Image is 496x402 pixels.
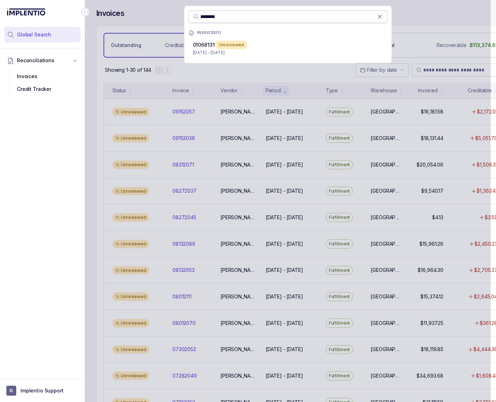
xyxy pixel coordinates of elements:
span: Global Search [17,31,51,38]
span: User initials [6,386,16,396]
button: User initialsImplentio Support [6,386,78,396]
p: INVOICES ( 1 ) [197,31,221,35]
div: Reconciliations [4,69,81,97]
button: Reconciliations [4,53,81,68]
span: Reconciliations [17,57,54,64]
div: Collapse Icon [81,8,89,16]
div: Credit Tracker [10,83,75,95]
p: [DATE] - [DATE] [193,49,383,56]
div: Invoices [10,70,75,83]
div: Unreviewed [216,41,247,49]
p: Implentio Support [20,387,64,394]
span: 01068131 [193,42,215,48]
